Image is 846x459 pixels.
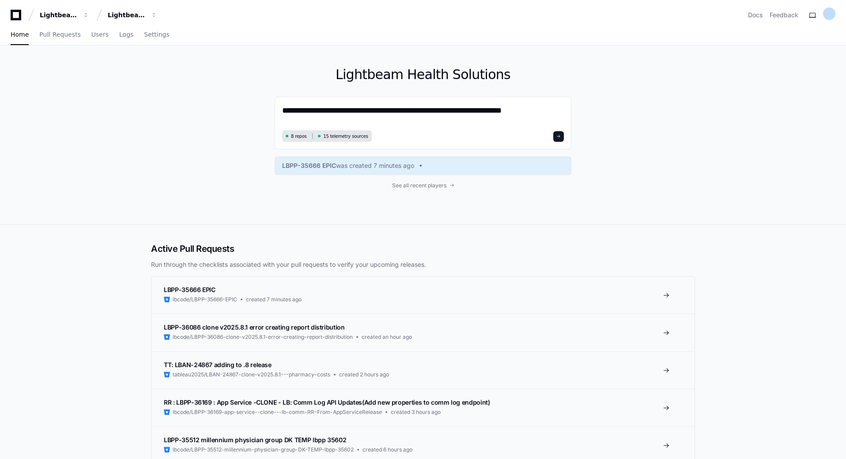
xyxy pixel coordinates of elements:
span: created 2 hours ago [339,371,389,378]
a: Logs [119,25,133,45]
button: Lightbeam Health Solutions [104,7,161,23]
span: lbcode/LBPP-35666-EPIC [173,296,237,303]
a: Settings [144,25,169,45]
span: was created 7 minutes ago [336,161,414,170]
a: LBPP-35666 EPICwas created 7 minutes ago [282,161,564,170]
span: 8 repos [291,133,307,140]
span: Logs [119,32,133,37]
span: created 3 hours ago [391,409,441,416]
h1: Lightbeam Health Solutions [275,67,571,83]
span: See all recent players [392,182,446,189]
span: 15 telemetry sources [323,133,368,140]
span: created 7 minutes ago [246,296,302,303]
button: Lightbeam Health [36,7,93,23]
a: Users [91,25,109,45]
span: Users [91,32,109,37]
span: tableau2025/LBAN-24867-clone-v2025.8.1---pharmacy-costs [173,371,330,378]
a: LBPP-35666 EPIClbcode/LBPP-35666-EPICcreated 7 minutes ago [151,277,695,314]
span: created 6 hours ago [363,446,412,453]
span: LBPP-35512 millennium physician group DK TEMP lbpp 35602 [164,436,346,444]
span: RR : LBPP-36169 : App Service -CLONE - LB: Comm Log API Updates(Add new properties to comm log en... [164,398,490,406]
span: LBPP-36086 clone v2025.8.1 error creating report distribution [164,323,345,331]
a: RR : LBPP-36169 : App Service -CLONE - LB: Comm Log API Updates(Add new properties to comm log en... [151,389,695,426]
a: LBPP-36086 clone v2025.8.1 error creating report distributionlbcode/LBPP-36086-clone-v2025.8.1-er... [151,314,695,351]
a: Docs [748,11,763,19]
p: Run through the checklists associated with your pull requests to verify your upcoming releases. [151,260,695,269]
a: Pull Requests [39,25,80,45]
span: lbcode/LBPP-36086-clone-v2025.8.1-error-creating-report-distribution [173,334,353,341]
span: created an hour ago [362,334,412,341]
span: lbcode/LBPP-35512-millennium-physician-group-DK-TEMP-lbpp-35602 [173,446,354,453]
span: Home [11,32,29,37]
span: TT: LBAN-24867 adding to .8 release [164,361,272,368]
button: Feedback [770,11,798,19]
a: Home [11,25,29,45]
a: TT: LBAN-24867 adding to .8 releasetableau2025/LBAN-24867-clone-v2025.8.1---pharmacy-costscreated... [151,351,695,389]
div: Lightbeam Health Solutions [108,11,146,19]
span: lbcode/LBPP-36169-app-service--clone---lb-comm-RR-From-AppServiceRelease [173,409,382,416]
h2: Active Pull Requests [151,243,695,255]
a: See all recent players [275,182,571,189]
div: Lightbeam Health [40,11,78,19]
span: Settings [144,32,169,37]
span: LBPP-35666 EPIC [282,161,336,170]
span: LBPP-35666 EPIC [164,286,215,293]
span: Pull Requests [39,32,80,37]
